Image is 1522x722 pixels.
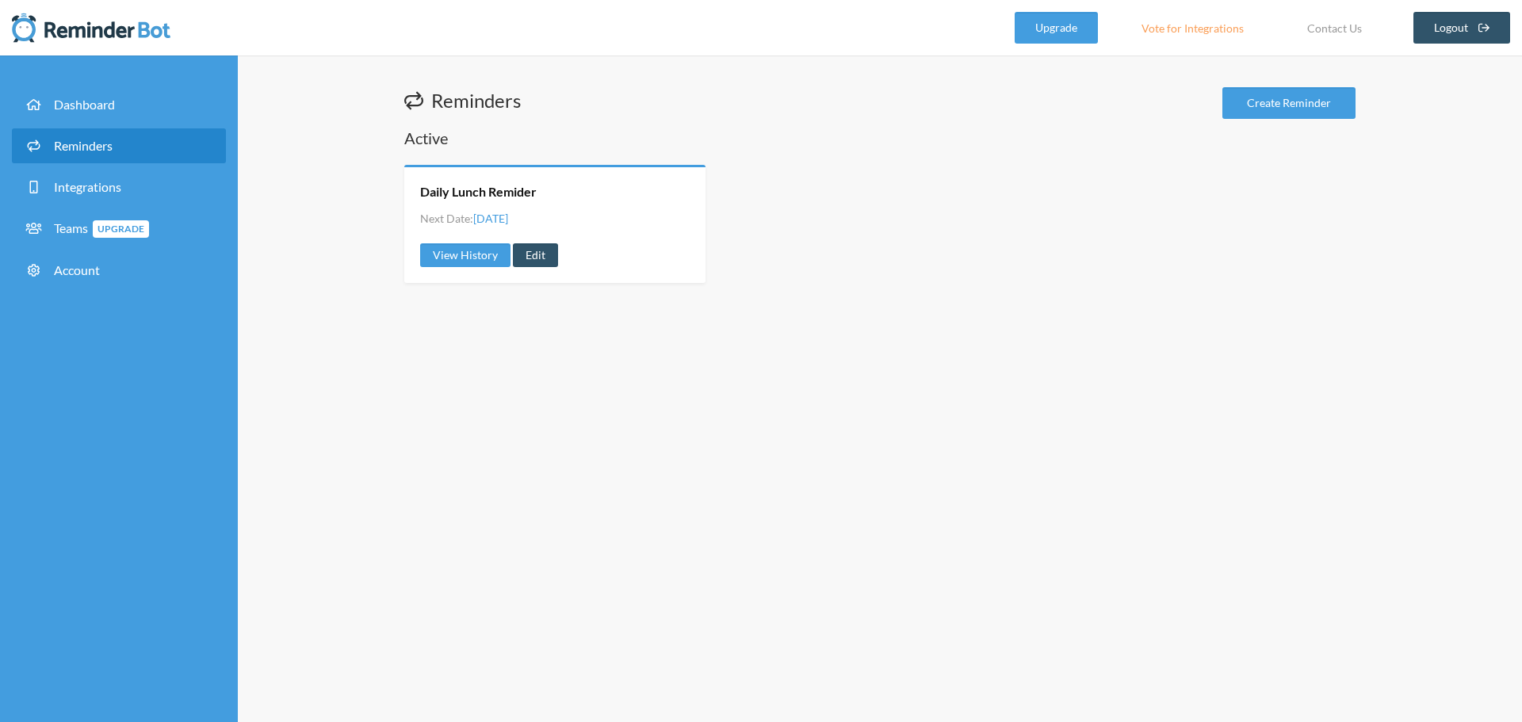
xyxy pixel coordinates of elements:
a: View History [420,243,511,267]
a: Vote for Integrations [1122,12,1264,44]
span: Account [54,262,100,277]
span: Dashboard [54,97,115,112]
a: Dashboard [12,87,226,122]
span: Integrations [54,179,121,194]
span: Teams [54,220,149,235]
img: Reminder Bot [12,12,170,44]
a: Edit [513,243,558,267]
li: Next Date: [420,210,508,227]
h1: Reminders [404,87,521,114]
a: Daily Lunch Remider [420,183,537,201]
a: Logout [1413,12,1511,44]
a: Integrations [12,170,226,204]
span: Reminders [54,138,113,153]
a: Contact Us [1287,12,1382,44]
a: Create Reminder [1222,87,1356,119]
a: Reminders [12,128,226,163]
span: Upgrade [93,220,149,238]
a: TeamsUpgrade [12,211,226,246]
h2: Active [404,127,1356,149]
span: [DATE] [473,212,508,225]
a: Upgrade [1015,12,1098,44]
a: Account [12,253,226,288]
